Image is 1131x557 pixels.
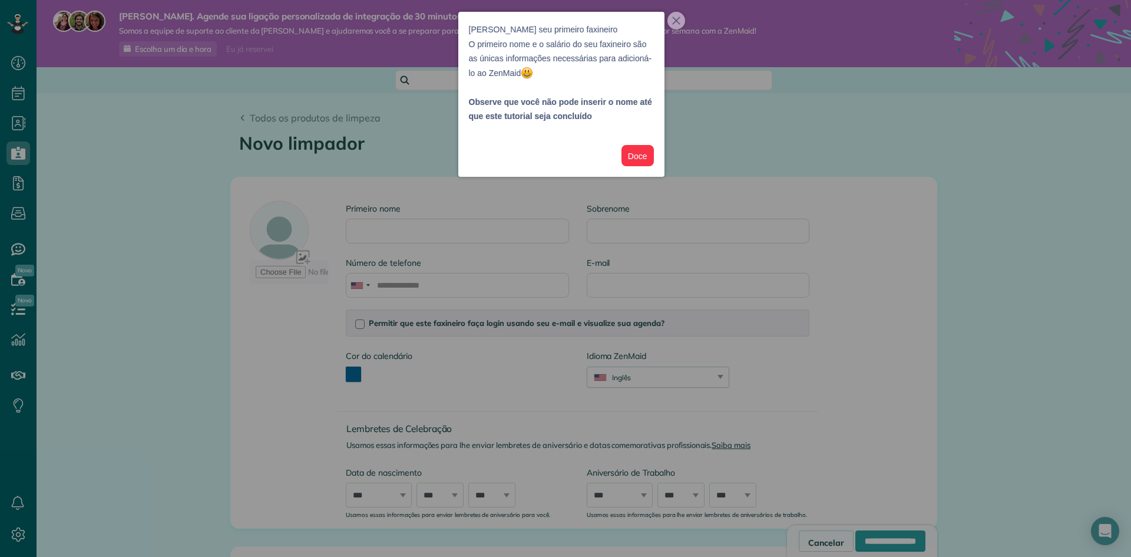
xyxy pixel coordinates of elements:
img: :smiley: [521,67,533,79]
button: fechar, [667,12,685,29]
font: O primeiro nome e o salário do seu faxineiro são as únicas informações necessárias para adicioná-... [469,39,652,78]
div: Criando seu primeiro faxineiroO primeiro nome e o salário do seu faxineiro são as únicas informaç... [458,12,664,177]
font: Doce [628,151,647,161]
font: [PERSON_NAME] seu primeiro faxineiro [469,25,618,34]
font: Observe que você não pode inserir o nome até que este tutorial seja concluído [469,97,652,121]
button: Doce [621,145,654,167]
